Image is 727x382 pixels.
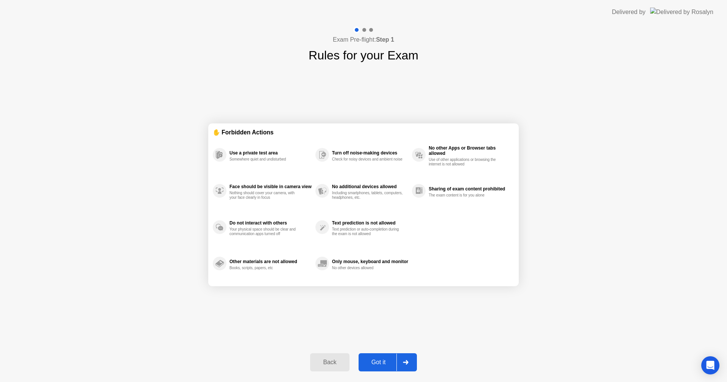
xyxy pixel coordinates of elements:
[213,128,514,137] div: ✋ Forbidden Actions
[309,46,418,64] h1: Rules for your Exam
[332,266,404,270] div: No other devices allowed
[429,193,500,198] div: The exam content is for you alone
[229,227,301,236] div: Your physical space should be clear and communication apps turned off
[332,227,404,236] div: Text prediction or auto-completion during the exam is not allowed
[361,359,396,366] div: Got it
[376,36,394,43] b: Step 1
[429,157,500,167] div: Use of other applications or browsing the internet is not allowed
[333,35,394,44] h4: Exam Pre-flight:
[332,157,404,162] div: Check for noisy devices and ambient noise
[229,266,301,270] div: Books, scripts, papers, etc
[310,353,349,371] button: Back
[332,220,408,226] div: Text prediction is not allowed
[332,184,408,189] div: No additional devices allowed
[429,145,510,156] div: No other Apps or Browser tabs allowed
[612,8,646,17] div: Delivered by
[229,220,312,226] div: Do not interact with others
[359,353,417,371] button: Got it
[332,191,404,200] div: Including smartphones, tablets, computers, headphones, etc.
[429,186,510,192] div: Sharing of exam content prohibited
[229,157,301,162] div: Somewhere quiet and undisturbed
[229,259,312,264] div: Other materials are not allowed
[701,356,719,374] div: Open Intercom Messenger
[332,150,408,156] div: Turn off noise-making devices
[332,259,408,264] div: Only mouse, keyboard and monitor
[650,8,713,16] img: Delivered by Rosalyn
[229,191,301,200] div: Nothing should cover your camera, with your face clearly in focus
[229,150,312,156] div: Use a private test area
[312,359,347,366] div: Back
[229,184,312,189] div: Face should be visible in camera view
